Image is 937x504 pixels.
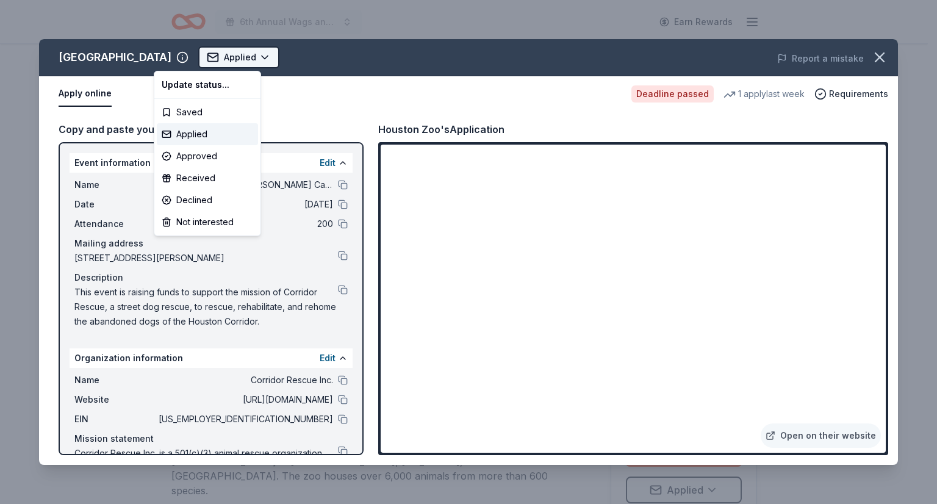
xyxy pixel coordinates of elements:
div: Declined [157,189,258,211]
div: Not interested [157,211,258,233]
div: Approved [157,145,258,167]
div: Received [157,167,258,189]
span: 6th Annual Wags and [PERSON_NAME] Casino Night [240,15,337,29]
div: Applied [157,123,258,145]
div: Update status... [157,74,258,96]
div: Saved [157,101,258,123]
